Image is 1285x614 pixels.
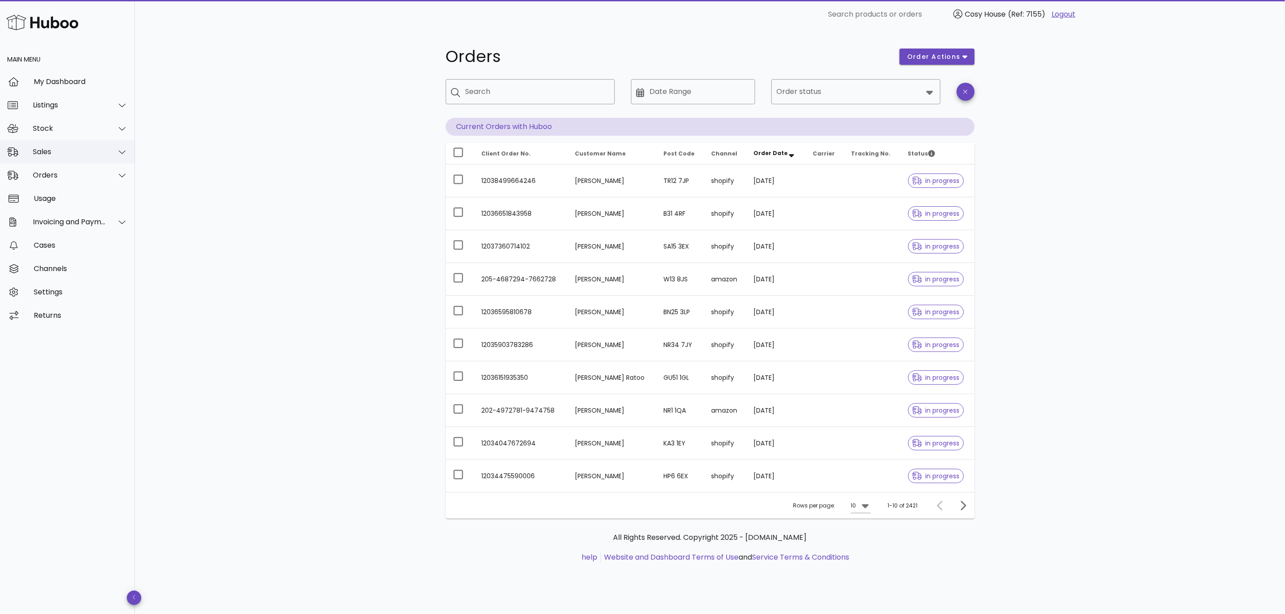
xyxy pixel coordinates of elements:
td: 202-4972781-9474758 [475,394,568,427]
td: BN25 3LP [656,296,704,329]
td: shopify [704,165,747,197]
div: Order status [771,79,940,104]
td: [PERSON_NAME] Ratoo [568,361,656,394]
th: Post Code [656,143,704,165]
td: B31 4RF [656,197,704,230]
span: order actions [907,52,961,62]
td: 205-4687294-7662728 [475,263,568,296]
td: shopify [704,197,747,230]
th: Carrier [806,143,844,165]
td: [PERSON_NAME] [568,296,656,329]
div: My Dashboard [34,77,128,86]
p: Current Orders with Huboo [446,118,975,136]
td: [PERSON_NAME] [568,329,656,361]
span: in progress [912,178,960,184]
span: Tracking No. [851,150,891,157]
span: Order Date [753,149,788,157]
span: (Ref: 7155) [1008,9,1045,19]
span: in progress [912,309,960,315]
td: amazon [704,394,747,427]
td: [DATE] [746,296,806,329]
a: Website and Dashboard Terms of Use [604,552,739,562]
td: HP6 6EX [656,460,704,492]
div: Listings [33,101,106,109]
td: shopify [704,460,747,492]
a: Logout [1052,9,1075,20]
td: SA15 3EX [656,230,704,263]
td: [DATE] [746,394,806,427]
span: in progress [912,473,960,479]
td: [DATE] [746,361,806,394]
td: [DATE] [746,230,806,263]
td: GU51 1GL [656,361,704,394]
th: Status [901,143,975,165]
div: 10Rows per page: [851,498,871,513]
span: in progress [912,374,960,381]
td: [PERSON_NAME] [568,165,656,197]
th: Client Order No. [475,143,568,165]
td: W13 8JS [656,263,704,296]
button: Next page [955,498,971,514]
span: Carrier [813,150,835,157]
span: in progress [912,276,960,282]
span: in progress [912,407,960,414]
th: Tracking No. [844,143,901,165]
a: help [582,552,597,562]
p: All Rights Reserved. Copyright 2025 - [DOMAIN_NAME] [453,532,967,543]
span: in progress [912,342,960,348]
td: [PERSON_NAME] [568,230,656,263]
td: [PERSON_NAME] [568,263,656,296]
td: 12034475590006 [475,460,568,492]
td: shopify [704,361,747,394]
div: 10 [851,502,856,510]
td: shopify [704,296,747,329]
td: shopify [704,329,747,361]
td: [DATE] [746,329,806,361]
td: NR1 1QA [656,394,704,427]
button: order actions [900,49,974,65]
td: [DATE] [746,427,806,460]
h1: Orders [446,49,889,65]
td: shopify [704,230,747,263]
img: Huboo Logo [6,13,78,32]
span: in progress [912,210,960,217]
div: Orders [33,171,106,179]
td: TR12 7JP [656,165,704,197]
td: shopify [704,427,747,460]
th: Customer Name [568,143,656,165]
td: 12036651843958 [475,197,568,230]
td: 12035903783286 [475,329,568,361]
span: Cosy House [965,9,1006,19]
a: Service Terms & Conditions [752,552,849,562]
th: Order Date: Sorted descending. Activate to remove sorting. [746,143,806,165]
span: in progress [912,243,960,249]
td: 12038499664246 [475,165,568,197]
td: 12036595810678 [475,296,568,329]
td: 12036151935350 [475,361,568,394]
div: Channels [34,264,128,273]
td: [DATE] [746,165,806,197]
span: Post Code [663,150,694,157]
div: Cases [34,241,128,249]
td: amazon [704,263,747,296]
td: [PERSON_NAME] [568,197,656,230]
span: Client Order No. [482,150,531,157]
td: [DATE] [746,263,806,296]
td: NR34 7JY [656,329,704,361]
span: Status [908,150,935,157]
span: Customer Name [575,150,626,157]
div: Usage [34,194,128,203]
th: Channel [704,143,747,165]
td: KA3 1EY [656,427,704,460]
div: Settings [34,288,128,296]
td: [PERSON_NAME] [568,427,656,460]
div: Sales [33,147,106,156]
li: and [601,552,849,563]
td: 12034047672694 [475,427,568,460]
div: 1-10 of 2421 [888,502,918,510]
td: [PERSON_NAME] [568,394,656,427]
span: Channel [711,150,737,157]
span: in progress [912,440,960,446]
div: Stock [33,124,106,133]
td: [DATE] [746,197,806,230]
